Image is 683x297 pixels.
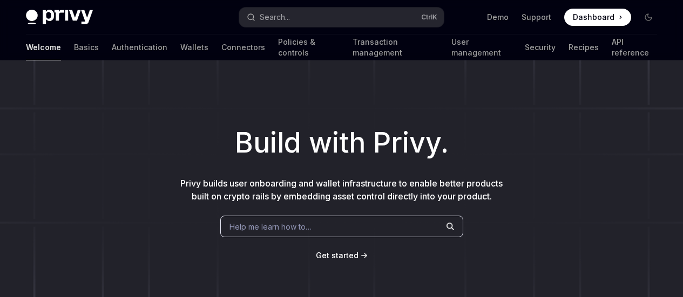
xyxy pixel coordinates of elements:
[180,34,208,60] a: Wallets
[525,34,556,60] a: Security
[487,12,509,23] a: Demo
[353,34,438,60] a: Transaction management
[239,8,444,27] button: Open search
[316,251,359,260] span: Get started
[229,221,312,232] span: Help me learn how to…
[17,122,666,164] h1: Build with Privy.
[522,12,551,23] a: Support
[316,250,359,261] a: Get started
[564,9,631,26] a: Dashboard
[573,12,614,23] span: Dashboard
[112,34,167,60] a: Authentication
[421,13,437,22] span: Ctrl K
[278,34,340,60] a: Policies & controls
[74,34,99,60] a: Basics
[26,10,93,25] img: dark logo
[640,9,657,26] button: Toggle dark mode
[569,34,599,60] a: Recipes
[451,34,512,60] a: User management
[612,34,657,60] a: API reference
[260,11,290,24] div: Search...
[180,178,503,202] span: Privy builds user onboarding and wallet infrastructure to enable better products built on crypto ...
[26,34,61,60] a: Welcome
[221,34,265,60] a: Connectors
